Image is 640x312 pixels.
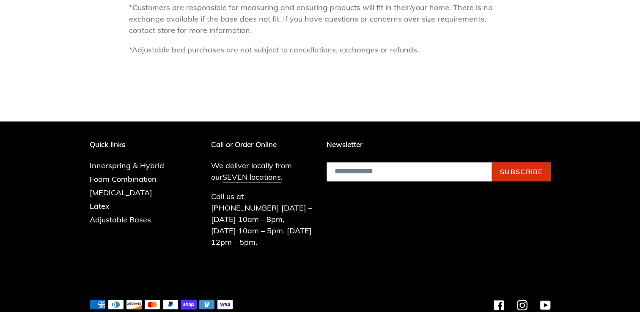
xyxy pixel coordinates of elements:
p: Call or Order Online [211,140,314,149]
a: Innerspring & Hybrid [90,161,164,170]
a: [MEDICAL_DATA] [90,188,152,197]
button: Subscribe [492,162,551,181]
p: Newsletter [327,140,551,149]
span: Subscribe [500,167,543,176]
a: Latex [90,201,110,211]
a: Adjustable Bases [90,215,151,224]
a: SEVEN locations [222,172,281,182]
span: *Customers are responsible for measuring and ensuring products will fit in their/your home. There... [129,3,492,35]
input: Email address [327,162,492,181]
p: We deliver locally from our . [211,160,314,183]
p: Call us at [PHONE_NUMBER] [DATE] – [DATE] 10am - 8pm, [DATE] 10am – 5pm, [DATE] 12pm - 5pm. [211,191,314,248]
span: *Adjustable bed purchases are not subject to cancellations, exchanges or refunds. [129,45,419,55]
a: Foam Combination [90,174,157,184]
p: Quick links [90,140,177,149]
